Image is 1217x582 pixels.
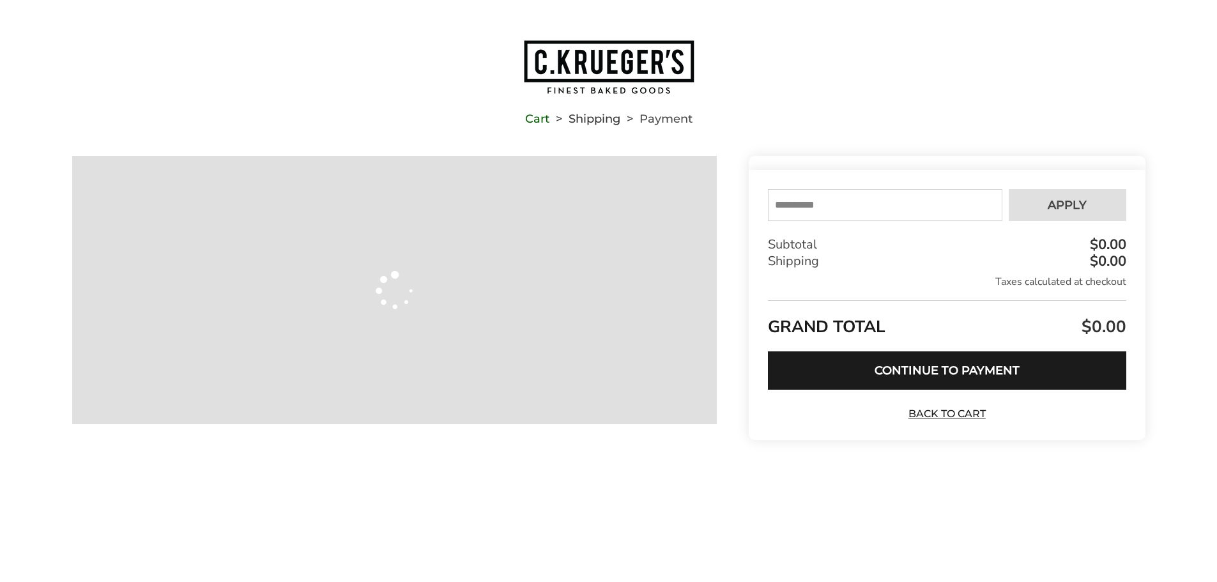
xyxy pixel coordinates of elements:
[1048,199,1087,211] span: Apply
[1087,238,1126,252] div: $0.00
[549,114,620,123] li: Shipping
[768,236,1126,253] div: Subtotal
[523,39,695,95] img: C.KRUEGER'S
[72,39,1145,95] a: Go to home page
[639,114,693,123] span: Payment
[1087,254,1126,268] div: $0.00
[768,275,1126,289] div: Taxes calculated at checkout
[1009,189,1126,221] button: Apply
[768,253,1126,270] div: Shipping
[768,351,1126,390] button: Continue to Payment
[768,300,1126,342] div: GRAND TOTAL
[902,407,991,421] a: Back to Cart
[1078,316,1126,338] span: $0.00
[525,114,549,123] a: Cart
